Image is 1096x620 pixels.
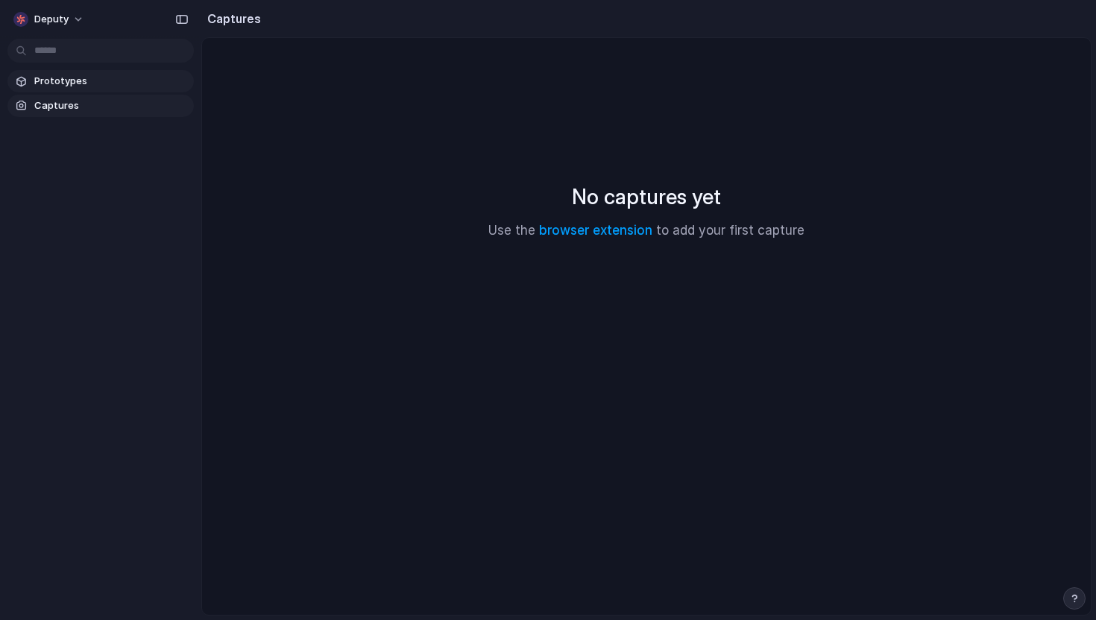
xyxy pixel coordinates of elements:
[7,95,194,117] a: Captures
[34,98,188,113] span: Captures
[7,7,92,31] button: deputy
[572,181,721,212] h2: No captures yet
[7,70,194,92] a: Prototypes
[201,10,261,28] h2: Captures
[34,12,69,27] span: deputy
[488,221,804,241] p: Use the to add your first capture
[539,223,652,238] a: browser extension
[34,74,188,89] span: Prototypes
